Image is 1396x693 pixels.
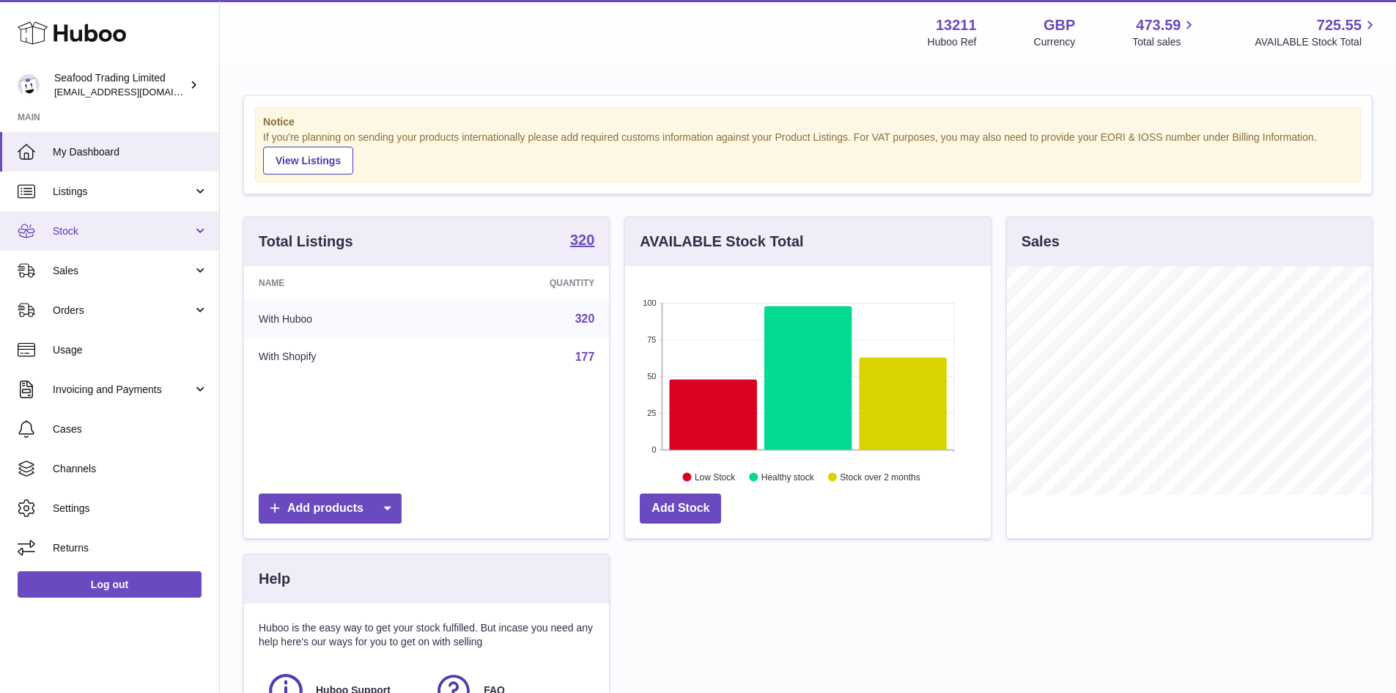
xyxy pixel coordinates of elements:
[1255,35,1378,49] span: AVAILABLE Stock Total
[53,264,193,278] span: Sales
[841,472,920,482] text: Stock over 2 months
[263,115,1353,129] strong: Notice
[1255,15,1378,49] a: 725.55 AVAILABLE Stock Total
[761,472,815,482] text: Healthy stock
[1034,35,1076,49] div: Currency
[643,298,656,307] text: 100
[570,232,594,247] strong: 320
[263,147,353,175] a: View Listings
[928,35,977,49] div: Huboo Ref
[1044,15,1075,35] strong: GBP
[53,502,208,516] span: Settings
[648,335,657,344] text: 75
[53,224,193,238] span: Stock
[570,232,594,250] a: 320
[263,131,1353,175] div: If you're planning on sending your products internationally please add required customs informati...
[648,408,657,417] text: 25
[1132,15,1197,49] a: 473.59 Total sales
[53,383,193,397] span: Invoicing and Payments
[53,541,208,555] span: Returns
[18,74,40,96] img: online@rickstein.com
[259,621,594,649] p: Huboo is the easy way to get your stock fulfilled. But incase you need any help here's our ways f...
[54,86,215,98] span: [EMAIL_ADDRESS][DOMAIN_NAME]
[259,232,353,252] h3: Total Listings
[1136,15,1181,35] span: 473.59
[1022,232,1060,252] h3: Sales
[53,422,208,436] span: Cases
[244,266,441,300] th: Name
[244,300,441,338] td: With Huboo
[244,338,441,376] td: With Shopify
[53,145,208,159] span: My Dashboard
[575,312,595,325] a: 320
[53,462,208,476] span: Channels
[936,15,977,35] strong: 13211
[695,472,736,482] text: Low Stock
[640,494,721,524] a: Add Stock
[441,266,610,300] th: Quantity
[53,304,193,318] span: Orders
[18,571,202,598] a: Log out
[1132,35,1197,49] span: Total sales
[259,569,290,589] h3: Help
[575,351,595,363] a: 177
[54,71,186,99] div: Seafood Trading Limited
[53,343,208,357] span: Usage
[1317,15,1362,35] span: 725.55
[652,445,657,454] text: 0
[648,372,657,381] text: 50
[53,185,193,199] span: Listings
[259,494,402,524] a: Add products
[640,232,803,252] h3: AVAILABLE Stock Total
